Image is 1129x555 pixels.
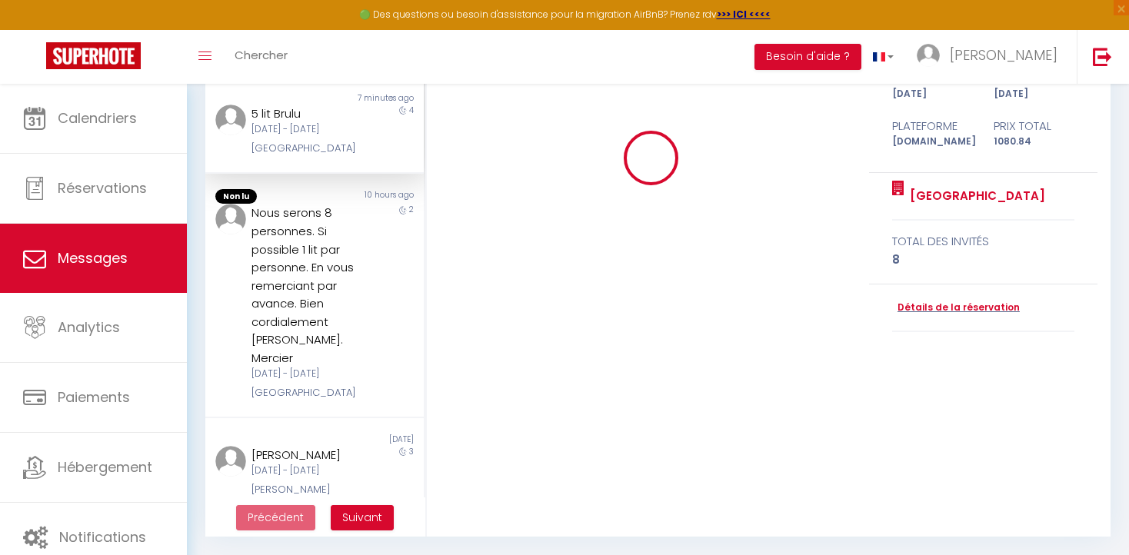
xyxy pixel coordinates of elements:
[331,505,394,531] button: Next
[215,105,246,135] img: ...
[754,44,861,70] button: Besoin d'aide ?
[950,45,1057,65] span: [PERSON_NAME]
[717,8,771,21] a: >>> ICI <<<<
[917,44,940,67] img: ...
[342,510,382,525] span: Suivant
[904,187,1045,205] a: [GEOGRAPHIC_DATA]
[236,505,315,531] button: Previous
[315,92,424,105] div: 7 minutes ago
[251,385,358,400] div: [GEOGRAPHIC_DATA]
[882,87,984,101] div: [DATE]
[251,446,358,464] div: [PERSON_NAME]
[1093,47,1112,66] img: logout
[248,510,304,525] span: Précédent
[215,204,246,234] img: ...
[892,251,1074,269] div: 8
[984,135,1085,149] div: 1080.84
[409,204,414,215] span: 2
[251,464,358,478] div: [DATE] - [DATE]
[892,232,1074,251] div: total des invités
[215,446,246,477] img: ...
[215,189,257,204] span: Non lu
[251,367,358,381] div: [DATE] - [DATE]
[58,178,147,198] span: Réservations
[223,30,299,84] a: Chercher
[58,387,130,407] span: Paiements
[409,105,414,116] span: 4
[984,117,1085,135] div: Prix total
[409,446,414,457] span: 3
[984,87,1085,101] div: [DATE]
[251,204,358,367] div: Nous serons 8 personnes. Si possible 1 lit par personne. En vous remerciant par avance. Bien cord...
[46,42,141,69] img: Super Booking
[251,122,358,137] div: [DATE] - [DATE]
[58,317,120,337] span: Analytics
[58,457,152,477] span: Hébergement
[892,301,1020,315] a: Détails de la réservation
[59,527,146,547] span: Notifications
[315,434,424,446] div: [DATE]
[882,135,984,149] div: [DOMAIN_NAME]
[251,105,358,123] div: 5 lit Brulu
[315,189,424,204] div: 10 hours ago
[235,47,288,63] span: Chercher
[882,117,984,135] div: Plateforme
[251,482,358,497] div: [PERSON_NAME]
[58,108,137,128] span: Calendriers
[905,30,1077,84] a: ... [PERSON_NAME]
[58,248,128,268] span: Messages
[251,141,358,156] div: [GEOGRAPHIC_DATA]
